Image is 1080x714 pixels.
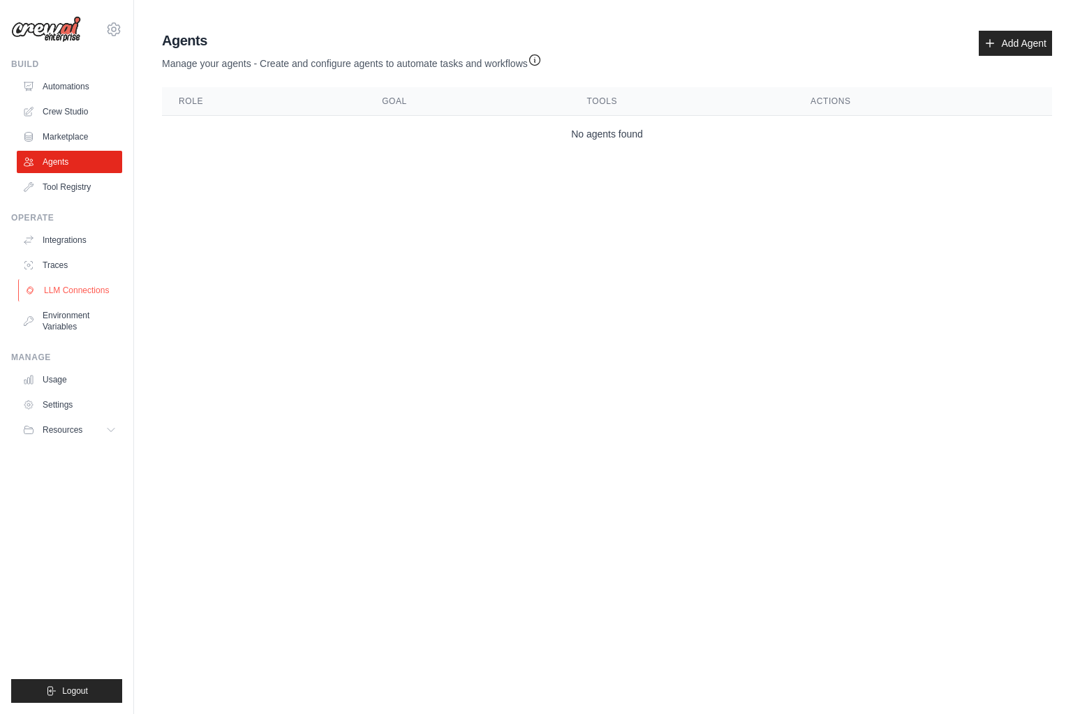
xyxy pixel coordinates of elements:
[17,126,122,148] a: Marketplace
[162,87,365,116] th: Role
[17,419,122,441] button: Resources
[17,75,122,98] a: Automations
[162,50,542,70] p: Manage your agents - Create and configure agents to automate tasks and workflows
[17,369,122,391] a: Usage
[162,31,542,50] h2: Agents
[17,254,122,276] a: Traces
[17,176,122,198] a: Tool Registry
[11,212,122,223] div: Operate
[17,229,122,251] a: Integrations
[11,352,122,363] div: Manage
[11,679,122,703] button: Logout
[43,424,82,436] span: Resources
[17,101,122,123] a: Crew Studio
[11,59,122,70] div: Build
[11,16,81,43] img: Logo
[18,279,124,302] a: LLM Connections
[570,87,794,116] th: Tools
[794,87,1052,116] th: Actions
[365,87,570,116] th: Goal
[17,151,122,173] a: Agents
[162,116,1052,153] td: No agents found
[17,304,122,338] a: Environment Variables
[62,685,88,697] span: Logout
[979,31,1052,56] a: Add Agent
[17,394,122,416] a: Settings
